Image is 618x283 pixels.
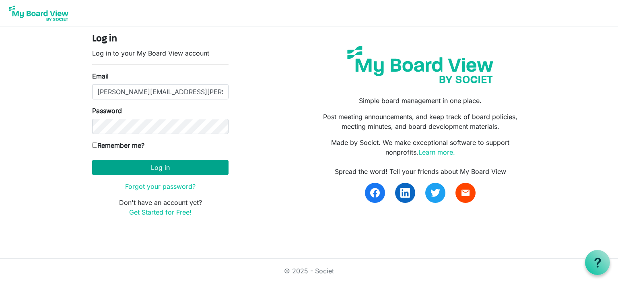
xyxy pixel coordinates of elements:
[92,106,122,116] label: Password
[129,208,192,216] a: Get Started for Free!
[370,188,380,198] img: facebook.svg
[92,48,229,58] p: Log in to your My Board View account
[125,182,196,190] a: Forgot your password?
[6,3,71,23] img: My Board View Logo
[284,267,334,275] a: © 2025 - Societ
[431,188,440,198] img: twitter.svg
[341,40,499,89] img: my-board-view-societ.svg
[92,71,109,81] label: Email
[92,140,144,150] label: Remember me?
[92,198,229,217] p: Don't have an account yet?
[315,112,526,131] p: Post meeting announcements, and keep track of board policies, meeting minutes, and board developm...
[315,96,526,105] p: Simple board management in one place.
[400,188,410,198] img: linkedin.svg
[461,188,470,198] span: email
[455,183,476,203] a: email
[92,143,97,148] input: Remember me?
[315,138,526,157] p: Made by Societ. We make exceptional software to support nonprofits.
[92,33,229,45] h4: Log in
[315,167,526,176] div: Spread the word! Tell your friends about My Board View
[92,160,229,175] button: Log in
[418,148,455,156] a: Learn more.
